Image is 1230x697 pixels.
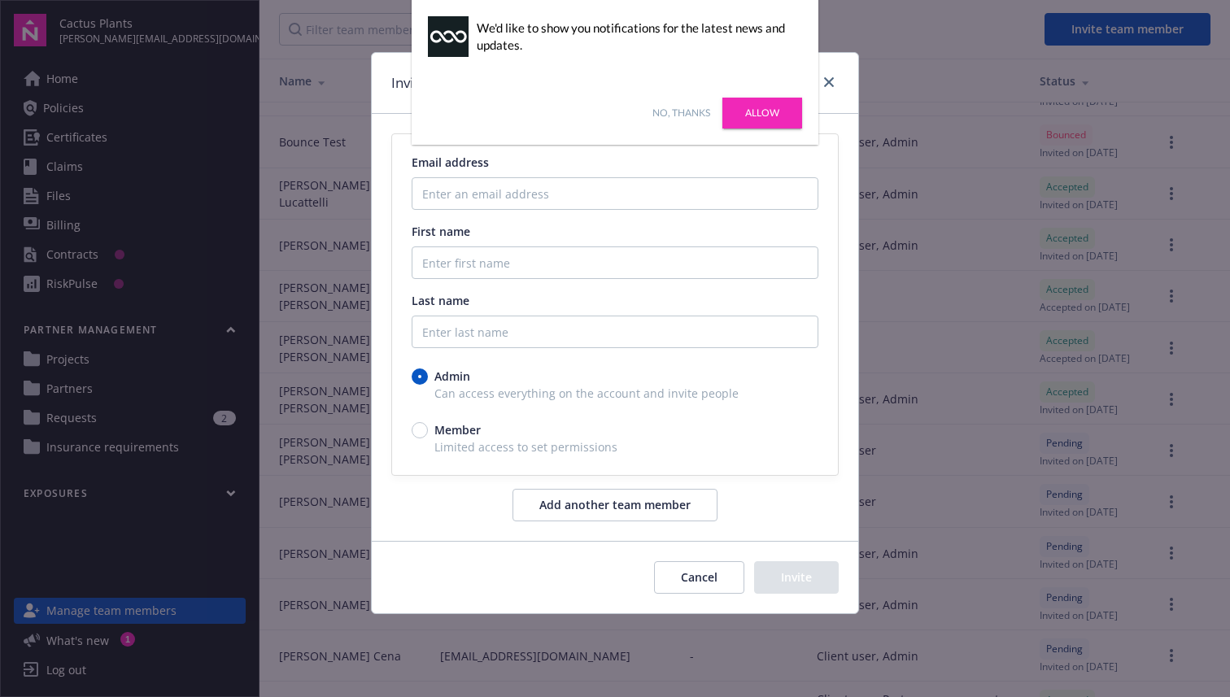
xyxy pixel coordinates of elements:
input: Enter last name [412,316,818,348]
span: Email address [412,155,489,170]
a: No, thanks [652,106,710,120]
input: Admin [412,368,428,385]
input: Enter first name [412,246,818,279]
span: Member [434,421,481,438]
h1: Invite team members [391,72,529,94]
input: Member [412,422,428,438]
button: Add another team member [512,489,717,521]
a: close [819,72,839,92]
span: Admin [434,368,470,385]
span: First name [412,224,470,239]
span: Last name [412,293,469,308]
input: Enter an email address [412,177,818,210]
span: Limited access to set permissions [412,438,818,455]
div: We'd like to show you notifications for the latest news and updates. [477,20,794,54]
div: email [391,133,839,476]
span: Can access everything on the account and invite people [412,385,818,402]
a: Allow [722,98,802,129]
button: Cancel [654,561,744,594]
